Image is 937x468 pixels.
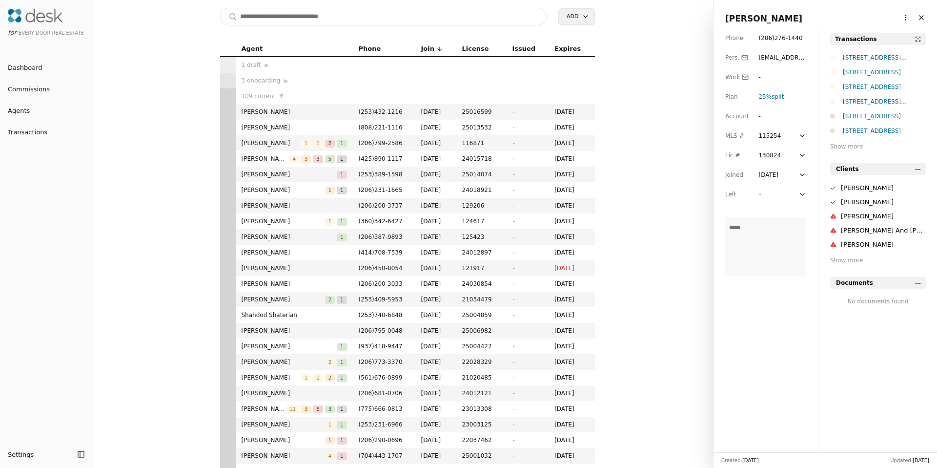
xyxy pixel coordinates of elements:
[462,123,501,132] span: 25013532
[462,185,501,195] span: 24018921
[843,53,926,63] div: [STREET_ADDRESS][PERSON_NAME]
[359,390,403,397] span: ( 206 ) 681 - 0706
[841,211,926,221] div: [PERSON_NAME]
[836,278,873,288] span: Documents
[337,451,346,461] button: 1
[301,404,311,414] button: 3
[421,279,450,289] span: [DATE]
[512,437,514,444] span: -
[462,138,501,148] span: 116871
[337,420,346,429] button: 1
[554,138,589,148] span: [DATE]
[512,374,514,381] span: -
[835,34,877,44] div: Transactions
[337,154,346,164] button: 1
[554,295,589,304] span: [DATE]
[325,421,335,429] span: 1
[359,234,403,240] span: ( 206 ) 387 - 9893
[554,154,589,164] span: [DATE]
[337,296,346,304] span: 1
[725,33,749,43] div: Phone
[554,310,589,320] span: [DATE]
[359,312,403,319] span: ( 253 ) 740 - 6848
[725,92,749,102] div: Plan
[758,93,784,100] span: 25% split
[554,201,589,211] span: [DATE]
[462,388,501,398] span: 24012121
[301,155,311,163] span: 3
[242,248,347,257] span: [PERSON_NAME]
[554,185,589,195] span: [DATE]
[725,190,749,199] div: Left
[359,405,403,412] span: ( 775 ) 666 - 0813
[512,155,514,162] span: -
[325,452,335,460] span: 4
[325,296,335,304] span: 2
[242,123,347,132] span: [PERSON_NAME]
[301,140,311,148] span: 1
[758,111,776,121] div: -
[512,312,514,319] span: -
[554,43,581,54] span: Expires
[301,374,311,382] span: 1
[337,155,346,163] span: 1
[301,154,311,164] button: 3
[313,374,323,382] span: 1
[841,225,926,235] div: [PERSON_NAME] And [PERSON_NAME]
[286,405,299,413] span: 11
[242,263,347,273] span: [PERSON_NAME]
[325,405,335,413] span: 3
[337,140,346,148] span: 1
[554,263,589,273] span: [DATE]
[512,202,514,209] span: -
[359,296,403,303] span: ( 253 ) 409 - 5953
[512,187,514,193] span: -
[462,341,501,351] span: 25004427
[758,72,776,82] div: -
[421,326,450,336] span: [DATE]
[242,60,347,70] div: 1 draft
[313,155,323,163] span: 3
[836,164,859,174] span: Clients
[359,171,403,178] span: ( 253 ) 389 - 1598
[242,76,347,85] div: 3 onboarding
[359,218,403,225] span: ( 360 ) 342 - 6427
[843,67,926,77] div: [STREET_ADDRESS]
[242,435,325,445] span: [PERSON_NAME]
[841,239,926,250] div: [PERSON_NAME]
[462,404,501,414] span: 23013308
[337,216,346,226] button: 1
[313,404,323,414] button: 5
[512,140,514,147] span: -
[462,154,501,164] span: 24015718
[242,43,263,54] span: Agent
[421,420,450,429] span: [DATE]
[421,107,450,117] span: [DATE]
[421,295,450,304] span: [DATE]
[462,435,501,445] span: 22037462
[8,9,62,22] img: Desk
[242,326,347,336] span: [PERSON_NAME]
[289,155,299,163] span: 4
[462,357,501,367] span: 22028329
[421,185,450,195] span: [DATE]
[421,341,450,351] span: [DATE]
[758,170,778,180] div: [DATE]
[301,138,311,148] button: 1
[337,218,346,226] span: 1
[359,437,403,444] span: ( 206 ) 290 - 0696
[337,404,346,414] button: 1
[512,280,514,287] span: -
[721,457,759,464] div: Created:
[359,280,403,287] span: ( 206 ) 200 - 3033
[758,191,760,198] span: -
[462,170,501,179] span: 25014074
[421,154,450,164] span: [DATE]
[242,404,286,414] span: [PERSON_NAME]
[421,451,450,461] span: [DATE]
[512,327,514,334] span: -
[325,373,335,383] button: 2
[758,54,806,81] span: [EMAIL_ADDRESS][DOMAIN_NAME]
[512,265,514,272] span: -
[325,404,335,414] button: 3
